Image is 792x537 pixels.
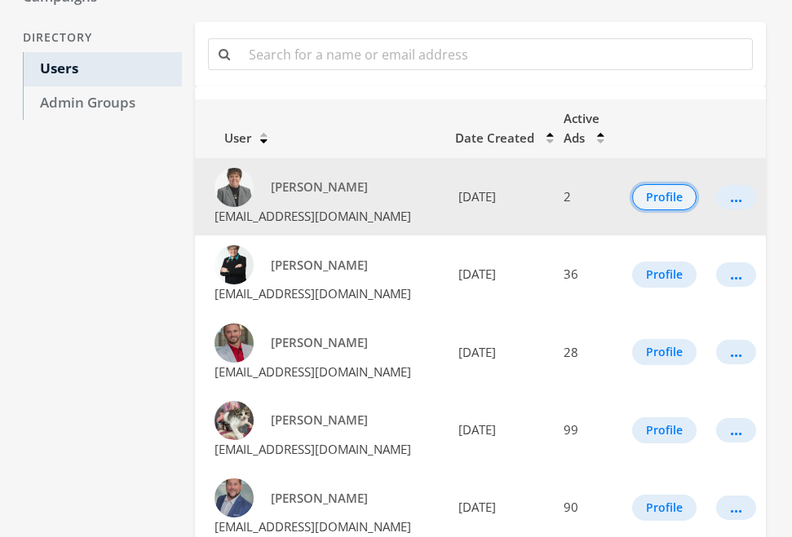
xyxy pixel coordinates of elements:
[730,351,742,353] div: ...
[716,262,756,287] button: ...
[23,52,182,86] a: Users
[260,250,378,280] a: [PERSON_NAME]
[215,441,411,457] span: [EMAIL_ADDRESS][DOMAIN_NAME]
[271,412,368,428] span: [PERSON_NAME]
[215,518,411,535] span: [EMAIL_ADDRESS][DOMAIN_NAME]
[215,324,254,363] img: Brian Ellis profile
[239,38,753,70] input: Search for a name or email address
[271,178,368,195] span: [PERSON_NAME]
[445,235,554,313] td: [DATE]
[219,48,230,60] i: Search for a name or email address
[632,184,697,210] button: Profile
[7,23,182,53] div: Directory
[215,363,411,380] span: [EMAIL_ADDRESS][DOMAIN_NAME]
[271,257,368,273] span: [PERSON_NAME]
[215,245,254,284] img: Anita Waldroup profile
[260,328,378,358] a: [PERSON_NAME]
[564,110,600,146] span: Active Ads
[632,495,697,521] button: Profile
[632,262,697,288] button: Profile
[554,314,622,391] td: 28
[445,158,554,235] td: [DATE]
[271,490,368,506] span: [PERSON_NAME]
[730,507,742,508] div: ...
[554,235,622,313] td: 36
[455,130,534,146] span: Date Created
[632,417,697,443] button: Profile
[730,429,742,431] div: ...
[716,185,756,209] button: ...
[716,340,756,364] button: ...
[215,401,254,440] img: Carol McClintock profile
[716,418,756,442] button: ...
[445,391,554,469] td: [DATE]
[215,168,254,207] img: Amity Waldroup profile
[554,158,622,235] td: 2
[215,478,254,517] img: Grant Waldroup profile
[632,339,697,365] button: Profile
[215,285,411,302] span: [EMAIL_ADDRESS][DOMAIN_NAME]
[260,483,378,513] a: [PERSON_NAME]
[445,314,554,391] td: [DATE]
[554,391,622,469] td: 99
[205,130,251,146] span: User
[215,208,411,224] span: [EMAIL_ADDRESS][DOMAIN_NAME]
[730,274,742,275] div: ...
[730,196,742,198] div: ...
[23,86,182,121] a: Admin Groups
[271,334,368,350] span: [PERSON_NAME]
[260,405,378,435] a: [PERSON_NAME]
[260,172,378,202] a: [PERSON_NAME]
[716,495,756,520] button: ...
